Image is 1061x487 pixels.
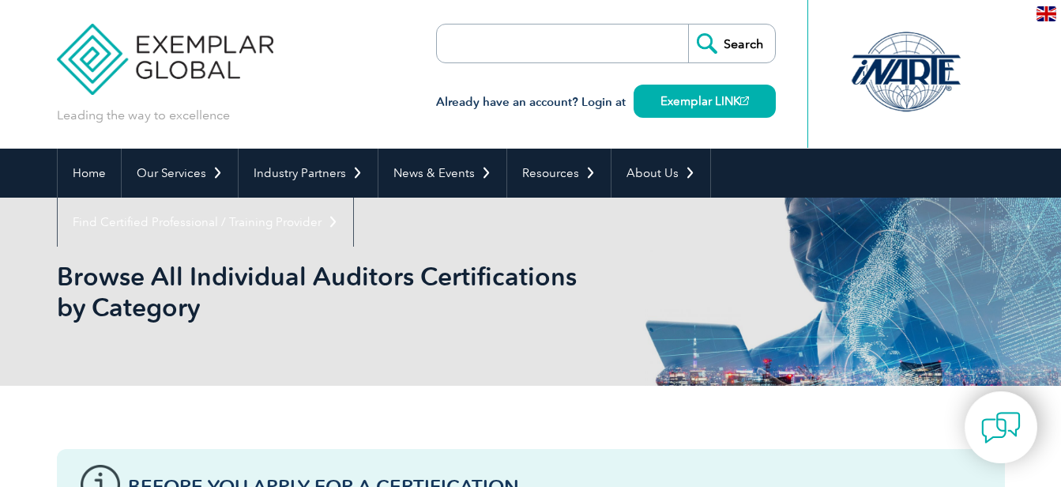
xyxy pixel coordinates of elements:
a: Home [58,149,121,198]
a: Resources [507,149,611,198]
img: open_square.png [740,96,749,105]
h3: Already have an account? Login at [436,92,776,112]
a: Industry Partners [239,149,378,198]
img: contact-chat.png [981,408,1021,447]
a: Find Certified Professional / Training Provider [58,198,353,247]
img: en [1037,6,1056,21]
a: News & Events [378,149,506,198]
a: About Us [611,149,710,198]
a: Exemplar LINK [634,85,776,118]
h1: Browse All Individual Auditors Certifications by Category [57,261,664,323]
p: Leading the way to excellence [57,107,230,124]
input: Search [688,25,775,62]
a: Our Services [122,149,238,198]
